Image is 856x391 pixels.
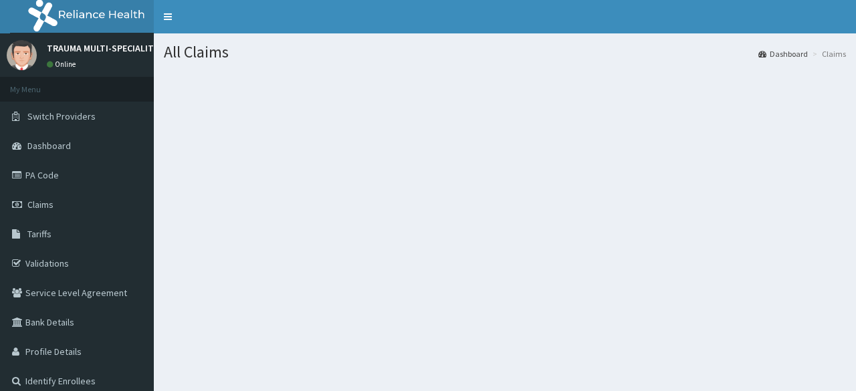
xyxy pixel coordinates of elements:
[164,43,846,61] h1: All Claims
[27,110,96,122] span: Switch Providers
[27,228,51,240] span: Tariffs
[809,48,846,59] li: Claims
[7,40,37,70] img: User Image
[47,59,79,69] a: Online
[758,48,808,59] a: Dashboard
[47,43,193,53] p: TRAUMA MULTI-SPECIALITY CENTRE
[27,199,53,211] span: Claims
[27,140,71,152] span: Dashboard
